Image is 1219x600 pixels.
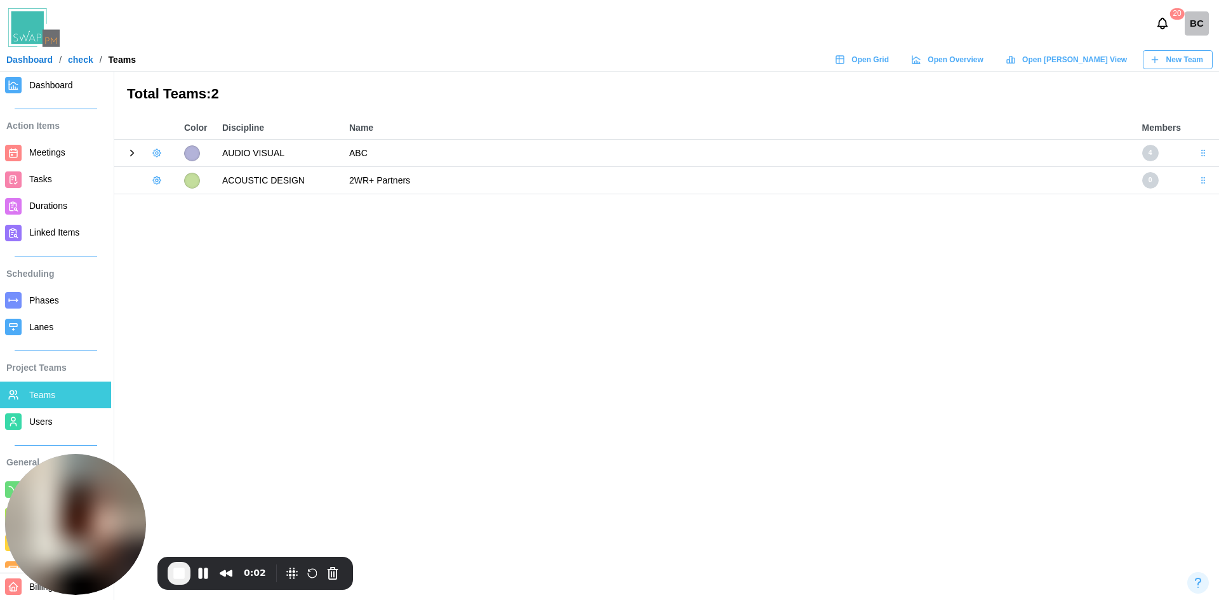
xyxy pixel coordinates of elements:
div: BC [1185,11,1209,36]
h3: Total Teams: 2 [127,84,1206,104]
span: Phases [29,295,59,305]
div: / [59,55,62,64]
td: 2WR+ Partners [343,167,1136,194]
div: 4 [1142,145,1159,161]
div: 20 [1169,8,1184,20]
div: Color [184,121,210,135]
a: Dashboard [6,55,53,64]
a: Billing check [1185,11,1209,36]
span: Linked Items [29,227,79,237]
a: Open Grid [829,50,898,69]
a: check [68,55,93,64]
span: Dashboard [29,80,73,90]
div: Teams [109,55,136,64]
a: Open [PERSON_NAME] View [999,50,1136,69]
div: Members [1142,121,1181,135]
span: Open Overview [928,51,983,69]
div: 0 [1142,172,1159,189]
td: ABC [343,140,1136,167]
img: Swap PM Logo [8,8,60,47]
div: Discipline [222,121,336,135]
a: Open Overview [905,50,993,69]
span: Tasks [29,174,52,184]
span: Teams [29,390,55,400]
div: / [100,55,102,64]
span: Open [PERSON_NAME] View [1022,51,1127,69]
span: Durations [29,201,67,211]
button: Notifications [1152,13,1173,34]
td: ACOUSTIC DESIGN [216,167,343,194]
div: Name [349,121,1129,135]
span: Lanes [29,322,53,332]
span: Open Grid [851,51,889,69]
span: New Team [1166,51,1203,69]
span: Users [29,417,53,427]
span: Meetings [29,147,65,157]
button: New Team [1143,50,1213,69]
td: AUDIO VISUAL [216,140,343,167]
